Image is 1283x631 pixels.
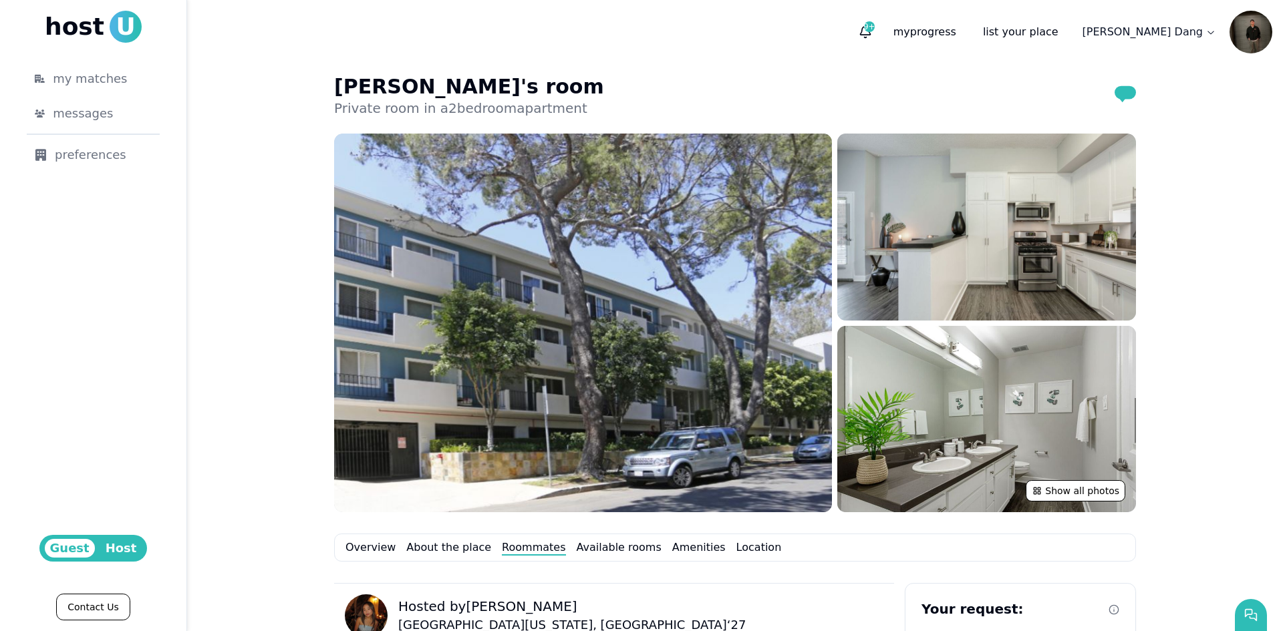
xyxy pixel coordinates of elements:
[1083,24,1203,40] p: [PERSON_NAME] Dang
[853,20,877,44] button: 9+
[1230,11,1272,53] img: Daniel Dang avatar
[13,140,173,170] a: preferences
[13,99,173,128] a: messages
[883,19,967,45] p: progress
[53,69,127,88] span: my matches
[893,25,910,38] span: my
[100,539,142,558] span: Host
[502,540,565,556] a: Roommates
[736,540,782,556] a: Location
[406,540,491,556] a: About the place
[672,540,726,556] a: Amenities
[577,540,662,556] a: Available rooms
[45,11,142,43] a: hostU
[53,104,113,123] span: messages
[56,594,130,620] a: Contact Us
[972,19,1069,45] a: list your place
[334,99,604,118] h2: Private room in a 2 bedroom apartment
[345,540,396,556] a: Overview
[1075,19,1224,45] a: [PERSON_NAME] Dang
[45,13,104,40] span: host
[1026,480,1125,501] button: Show all photos
[110,11,142,43] span: U
[13,64,173,93] a: my matches
[45,539,95,558] span: Guest
[921,600,1023,618] p: Your request:
[334,75,604,99] h1: [PERSON_NAME]'s room
[398,597,746,616] p: Hosted by [PERSON_NAME]
[35,146,152,164] div: preferences
[864,21,875,32] span: 9+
